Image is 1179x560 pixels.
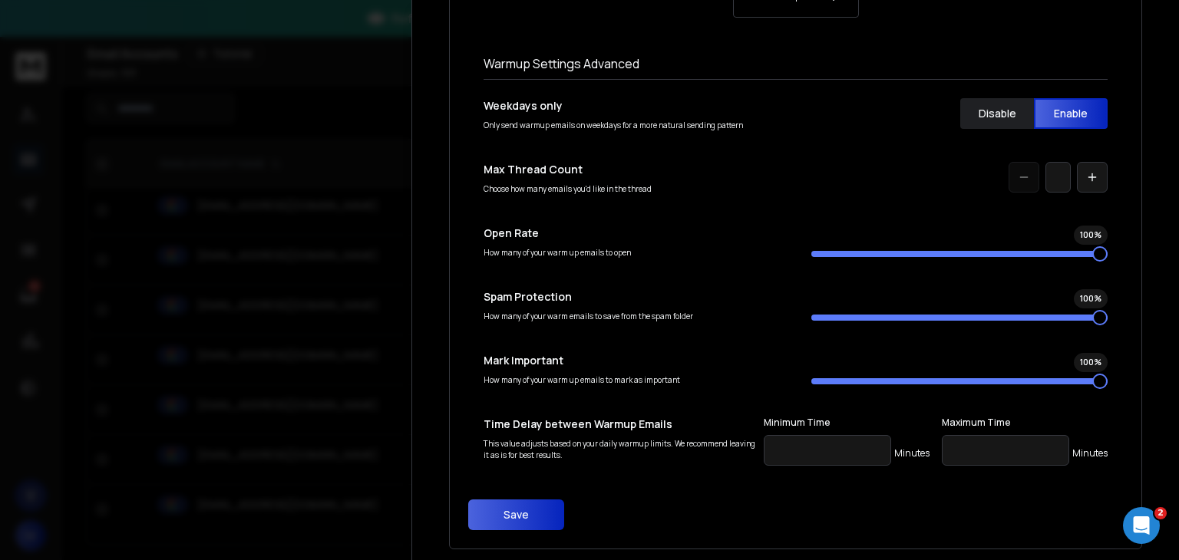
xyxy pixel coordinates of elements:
[1154,507,1167,519] span: 2
[484,98,781,114] p: Weekdays only
[12,35,295,110] div: Mokhtar says…
[484,289,781,305] p: Spam Protection
[894,447,930,460] p: Minutes
[484,438,758,461] p: This value adjusts based on your daily warmup limits. We recommend leaving it as is for best resu...
[1074,226,1108,245] div: 100 %
[484,183,781,195] p: Choose how many emails you'd like in the thread
[484,162,781,177] p: Max Thread Count
[48,442,61,454] button: Emoji picker
[1123,507,1160,544] iframe: Intercom live chat
[68,44,282,89] div: hello i bought from you [DATE] new domaine and 4 mailbox and i only recevied 3 mailbox
[1072,447,1108,460] p: Minutes
[73,442,85,454] button: Gif picker
[66,242,262,255] div: joined the conversation
[25,120,239,180] div: You’ll get replies here and in your email: ✉️
[10,6,39,35] button: go back
[13,410,294,436] textarea: Message…
[12,239,295,274] div: Raj says…
[25,150,147,178] b: [EMAIL_ADDRESS][DOMAIN_NAME]
[1074,289,1108,308] div: 100 %
[960,98,1034,129] button: Disable
[484,353,781,368] p: Mark Important
[269,6,297,34] div: Close
[12,274,252,375] div: Hi [PERSON_NAME],I’ve initiated the connection for your mailbox. Please give it a few hours, and ...
[942,417,1108,429] label: Maximum Time
[484,226,781,241] p: Open Rate
[97,442,110,454] button: Start recording
[12,403,295,455] div: Mokhtar says…
[55,35,295,98] div: hello i bought from you [DATE] new domaine and 4 mailbox and i only recevied 3 mailbox
[25,306,239,366] div: I’ve initiated the connection for your mailbox. Please give it a few hours, and the fourth mailbo...
[12,110,295,239] div: Box says…
[484,247,781,259] p: How many of your warm up emails to open
[484,120,781,131] p: Only send warmup emails on weekdays for a more natural sending pattern
[12,274,295,403] div: Raj says…
[38,203,78,216] b: [DATE]
[764,417,930,429] label: Minimum Time
[25,187,239,217] div: The team will be back 🕒
[12,110,252,227] div: You’ll get replies here and in your email:✉️[EMAIL_ADDRESS][DOMAIN_NAME]The team will be back🕒[DATE]
[46,241,61,256] img: Profile image for Raj
[484,54,1108,73] h1: Warmup Settings Advanced
[74,19,191,35] p: The team can also help
[263,436,288,460] button: Send a message…
[25,283,239,298] div: Hi [PERSON_NAME],
[240,6,269,35] button: Home
[468,499,564,530] button: Save
[25,378,148,387] div: [PERSON_NAME] • 2m ago
[484,311,781,322] p: How many of your warm emails to save from the spam folder
[24,442,36,454] button: Upload attachment
[1074,353,1108,372] div: 100 %
[1034,98,1108,129] button: Enable
[484,374,781,386] p: How many of your warm up emails to mark as important
[44,8,68,33] img: Profile image for Box
[484,417,758,432] p: Time Delay between Warmup Emails
[230,403,295,436] div: thank u
[66,243,152,254] b: [PERSON_NAME]
[74,8,97,19] h1: Box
